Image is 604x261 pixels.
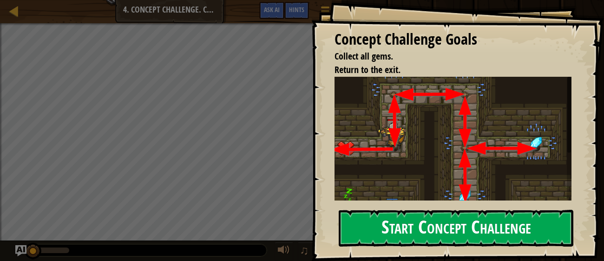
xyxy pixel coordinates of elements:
[275,242,293,261] button: Adjust volume
[298,242,314,261] button: ♫
[335,50,393,62] span: Collect all gems.
[300,243,309,257] span: ♫
[323,63,569,77] li: Return to the exit.
[335,63,400,76] span: Return to the exit.
[259,2,284,19] button: Ask AI
[339,210,573,247] button: Start Concept Challenge
[335,77,571,228] img: First assesment
[15,245,26,256] button: Ask AI
[289,5,304,14] span: Hints
[264,5,280,14] span: Ask AI
[335,29,571,50] div: Concept Challenge Goals
[323,50,569,63] li: Collect all gems.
